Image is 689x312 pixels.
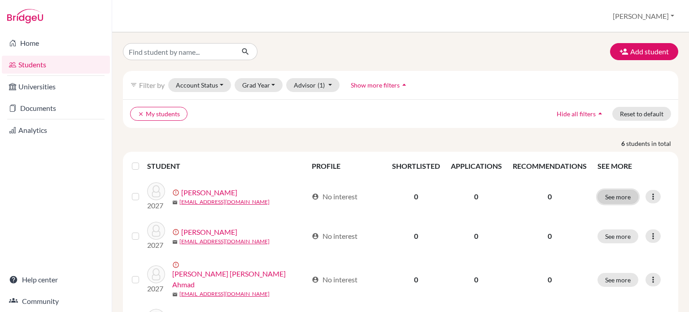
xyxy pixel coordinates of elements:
button: clearMy students [130,107,188,121]
a: Analytics [2,121,110,139]
th: APPLICATIONS [445,155,507,177]
i: clear [138,111,144,117]
td: 0 [445,216,507,256]
span: error_outline [172,261,181,268]
th: RECOMMENDATIONS [507,155,592,177]
div: No interest [312,231,358,242]
p: 0 [513,191,587,202]
p: 2027 [147,283,165,294]
a: [EMAIL_ADDRESS][DOMAIN_NAME] [179,198,270,206]
th: PROFILE [306,155,386,177]
img: Rao, Anjali Girish [147,222,165,240]
th: STUDENT [147,155,306,177]
i: arrow_drop_up [596,109,605,118]
span: students in total [626,139,678,148]
button: Account Status [168,78,231,92]
p: 0 [513,231,587,242]
a: [EMAIL_ADDRESS][DOMAIN_NAME] [179,237,270,246]
a: [PERSON_NAME] [181,227,237,237]
th: SEE MORE [592,155,675,177]
button: [PERSON_NAME] [609,8,678,25]
td: 0 [387,216,445,256]
span: account_circle [312,276,319,283]
img: Shaikh, Abdul Hadi Raqeeb Ahmad [147,265,165,283]
a: [PERSON_NAME] [PERSON_NAME] Ahmad [172,268,308,290]
button: Hide all filtersarrow_drop_up [549,107,612,121]
button: See more [597,229,638,243]
span: error_outline [172,229,181,236]
span: error_outline [172,189,181,196]
span: mail [172,200,178,205]
strong: 6 [621,139,626,148]
input: Find student by name... [123,43,234,60]
p: 2027 [147,200,165,211]
span: account_circle [312,193,319,200]
button: Add student [610,43,678,60]
a: Students [2,56,110,74]
button: See more [597,273,638,287]
span: (1) [318,81,325,89]
a: Home [2,34,110,52]
i: arrow_drop_up [400,80,409,89]
i: filter_list [130,81,137,88]
div: No interest [312,274,358,285]
span: Filter by [139,81,165,89]
td: 0 [387,256,445,303]
button: Show more filtersarrow_drop_up [343,78,416,92]
img: Jayaprakash, Anagha [147,182,165,200]
span: Show more filters [351,81,400,89]
span: Hide all filters [557,110,596,118]
a: [EMAIL_ADDRESS][DOMAIN_NAME] [179,290,270,298]
a: Help center [2,271,110,289]
span: mail [172,292,178,297]
a: Community [2,292,110,310]
span: account_circle [312,233,319,240]
button: Reset to default [612,107,671,121]
button: Grad Year [235,78,283,92]
td: 0 [445,256,507,303]
img: Bridge-U [7,9,43,23]
th: SHORTLISTED [387,155,445,177]
a: [PERSON_NAME] [181,187,237,198]
span: mail [172,239,178,245]
p: 0 [513,274,587,285]
button: Advisor(1) [286,78,340,92]
div: No interest [312,191,358,202]
td: 0 [387,177,445,216]
p: 2027 [147,240,165,250]
a: Universities [2,78,110,96]
button: See more [597,190,638,204]
a: Documents [2,99,110,117]
td: 0 [445,177,507,216]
